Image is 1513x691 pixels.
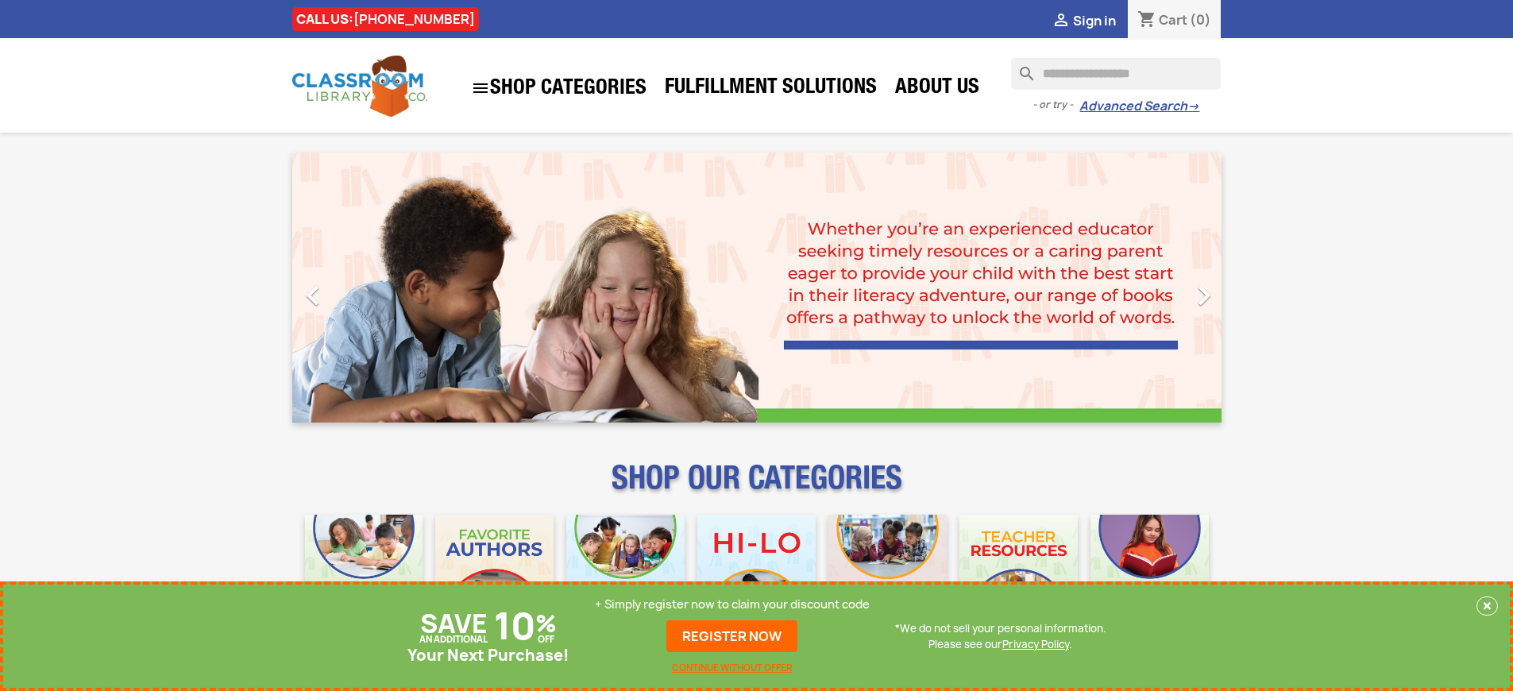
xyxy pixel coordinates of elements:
a:  Sign in [1052,12,1116,29]
a: Next [1082,152,1222,423]
i: search [1011,58,1030,77]
span: → [1187,98,1199,114]
input: Search [1011,58,1221,90]
img: CLC_HiLo_Mobile.jpg [697,515,816,633]
i: shopping_cart [1137,11,1156,30]
img: CLC_Phonics_And_Decodables_Mobile.jpg [566,515,685,633]
span: - or try - [1032,97,1079,113]
img: CLC_Teacher_Resources_Mobile.jpg [959,515,1078,633]
i:  [1184,276,1224,315]
span: Cart [1159,11,1187,29]
img: Classroom Library Company [292,56,427,117]
img: CLC_Dyslexia_Mobile.jpg [1090,515,1209,633]
img: CLC_Bulk_Mobile.jpg [305,515,423,633]
a: About Us [887,73,987,105]
ul: Carousel container [292,152,1222,423]
a: Fulfillment Solutions [657,73,885,105]
img: CLC_Fiction_Nonfiction_Mobile.jpg [828,515,947,633]
i:  [293,276,333,315]
a: Advanced Search→ [1079,98,1199,114]
a: SHOP CATEGORIES [463,71,654,106]
a: Previous [292,152,432,423]
img: CLC_Favorite_Authors_Mobile.jpg [435,515,554,633]
div: CALL US: [292,7,479,31]
i:  [1052,12,1071,31]
span: (0) [1190,11,1211,29]
i:  [471,79,490,98]
a: [PHONE_NUMBER] [353,10,475,28]
p: SHOP OUR CATEGORIES [292,473,1222,502]
span: Sign in [1073,12,1116,29]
